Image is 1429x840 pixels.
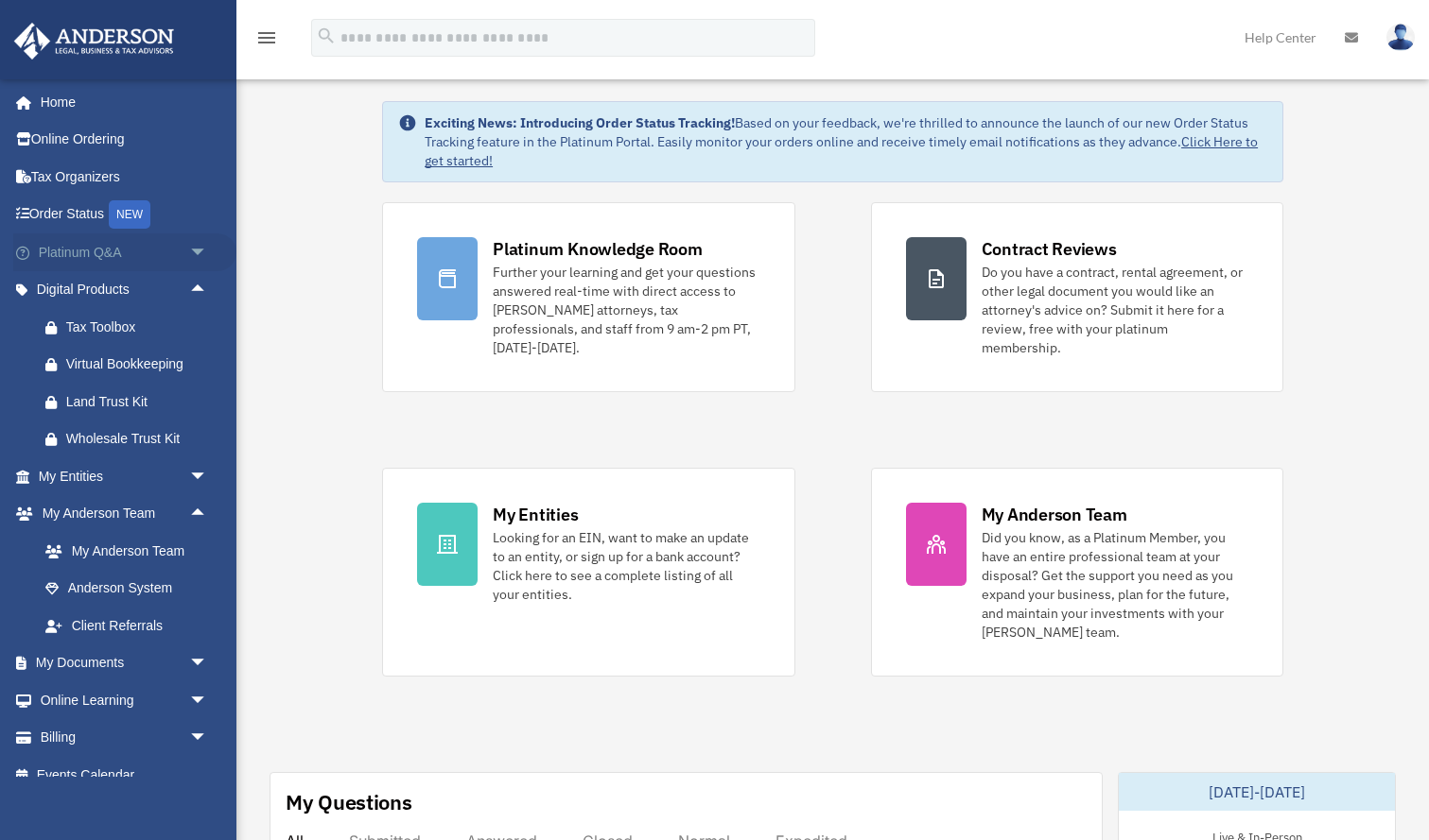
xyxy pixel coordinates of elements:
div: [DATE]-[DATE] [1119,773,1395,811]
div: Wholesale Trust Kit [66,427,213,451]
img: Anderson Advisors Platinum Portal [9,23,180,60]
a: My Anderson Team Did you know, as a Platinum Member, you have an entire professional team at your... [871,468,1283,677]
a: Contract Reviews Do you have a contract, rental agreement, or other legal document you would like... [871,202,1283,392]
span: arrow_drop_down [189,644,227,683]
span: arrow_drop_up [189,271,227,310]
a: Wholesale Trust Kit [26,420,236,458]
a: My Entitiesarrow_drop_down [13,457,236,495]
a: Online Learningarrow_drop_down [13,681,236,719]
div: Looking for an EIN, want to make an update to an entity, or sign up for a bank account? Click her... [493,528,759,604]
div: Did you know, as a Platinum Member, you have an entire professional team at your disposal? Get th... [982,528,1248,642]
a: Digital Productsarrow_drop_up [13,271,236,309]
a: Events Calendar [13,756,236,794]
div: My Entities [493,503,578,526]
a: Land Trust Kit [26,383,236,420]
div: My Anderson Team [982,503,1127,526]
a: Online Ordering [13,121,236,159]
img: User Pic [1386,24,1415,51]
span: arrow_drop_down [189,457,227,496]
a: Tax Toolbox [26,308,236,346]
a: My Entities Looking for an EIN, want to make an update to an entity, or sign up for a bank accoun... [382,468,794,677]
a: Platinum Q&Aarrow_drop_down [13,233,236,271]
div: Platinum Knowledge Room [493,237,703,261]
a: Client Referrals [26,607,236,644]
div: Do you have a contract, rental agreement, or other legal document you would like an attorney's ad... [982,263,1248,357]
a: My Anderson Team [26,532,236,570]
a: My Documentsarrow_drop_down [13,644,236,682]
a: My Anderson Teamarrow_drop_up [13,495,236,533]
strong: Exciting News: Introducing Order Status Tracking! [425,114,735,131]
div: Based on your feedback, we're thrilled to announce the launch of our new Order Status Tracking fe... [425,113,1267,170]
div: NEW [109,200,150,229]
div: My Questions [286,788,412,816]
a: Virtual Bookkeeping [26,346,236,384]
i: search [316,26,337,46]
a: Anderson System [26,570,236,608]
a: menu [255,33,278,49]
span: arrow_drop_down [189,681,227,720]
div: Contract Reviews [982,237,1117,261]
a: Home [13,83,227,121]
div: Land Trust Kit [66,390,213,414]
i: menu [255,26,278,49]
div: Virtual Bookkeeping [66,352,213,376]
span: arrow_drop_down [189,233,227,272]
a: Billingarrow_drop_down [13,719,236,757]
span: arrow_drop_up [189,495,227,534]
div: Tax Toolbox [66,316,213,339]
a: Click Here to get started! [425,133,1258,169]
span: arrow_drop_down [189,719,227,758]
div: Further your learning and get your questions answered real-time with direct access to [PERSON_NAM... [493,263,759,357]
a: Order StatusNEW [13,196,236,234]
a: Tax Organizers [13,158,236,196]
a: Platinum Knowledge Room Further your learning and get your questions answered real-time with dire... [382,202,794,392]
